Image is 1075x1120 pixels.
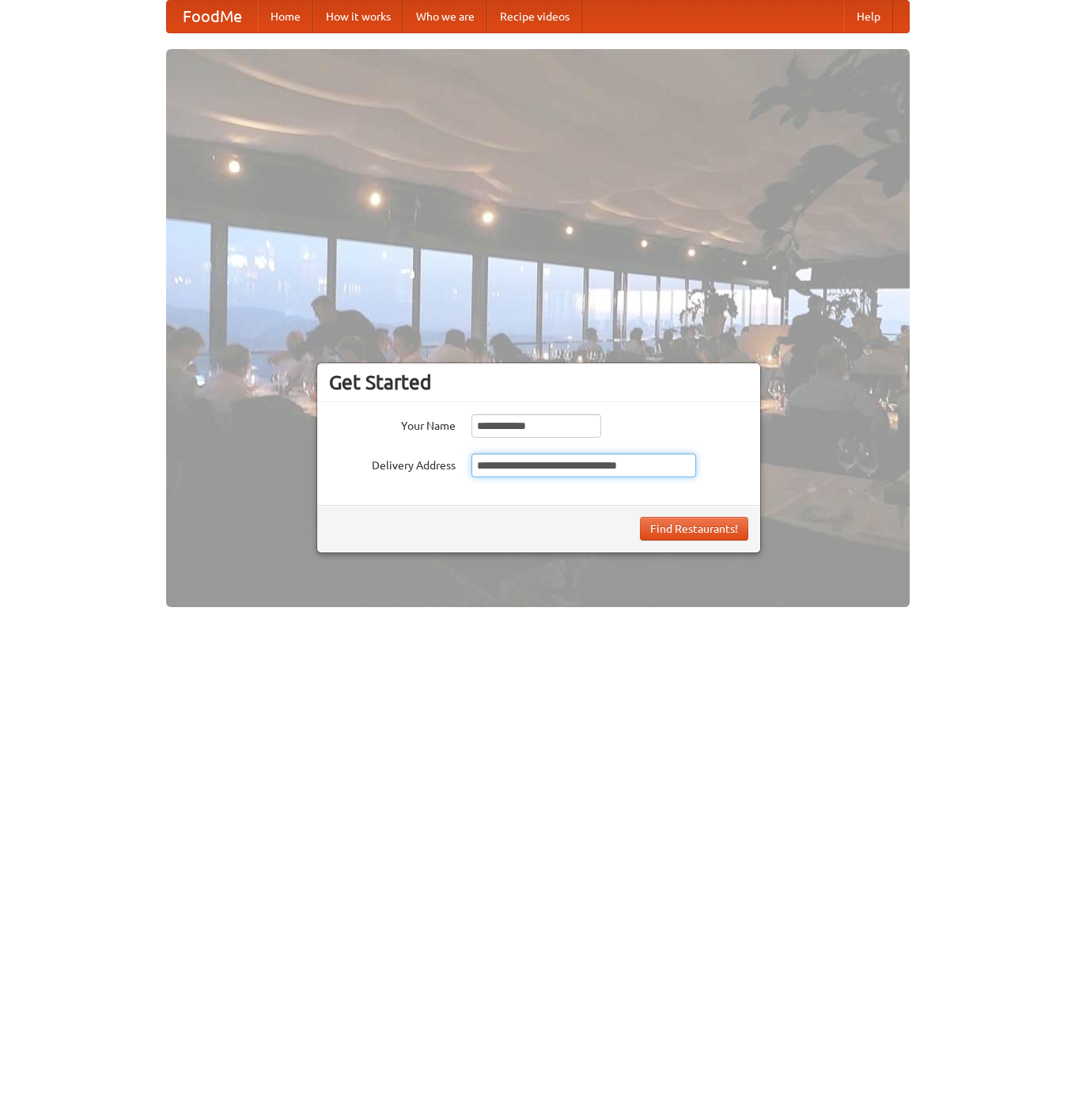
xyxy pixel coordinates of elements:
label: Delivery Address [329,454,456,473]
a: How it works [313,1,403,32]
a: Help [844,1,893,32]
button: Find Restaurants! [640,517,748,541]
a: Recipe videos [487,1,582,32]
a: Who we are [403,1,487,32]
label: Your Name [329,414,456,434]
h3: Get Started [329,370,748,394]
a: Home [258,1,313,32]
a: FoodMe [167,1,258,32]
